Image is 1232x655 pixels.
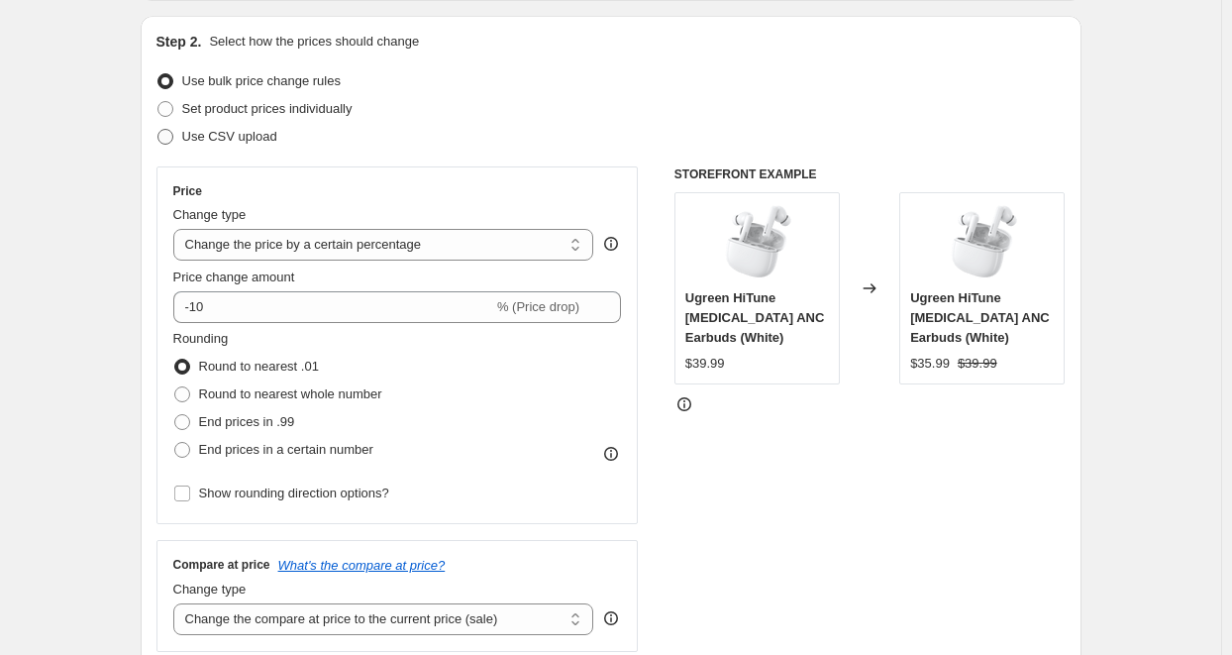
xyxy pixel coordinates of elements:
span: Set product prices individually [182,101,353,116]
div: help [601,234,621,254]
span: Rounding [173,331,229,346]
button: What's the compare at price? [278,558,446,573]
span: Use bulk price change rules [182,73,341,88]
span: Price change amount [173,270,295,284]
span: Ugreen HiTune [MEDICAL_DATA] ANC Earbuds (White) [685,290,825,345]
img: ugreen-hitune-t3-anc-earbuds-335008_80x.png [717,203,796,282]
span: % (Price drop) [497,299,579,314]
span: Show rounding direction options? [199,486,389,500]
input: -15 [173,291,493,323]
span: End prices in .99 [199,414,295,429]
span: Round to nearest whole number [199,386,382,401]
div: $35.99 [910,354,950,374]
span: Change type [173,582,247,597]
div: $39.99 [685,354,725,374]
h2: Step 2. [156,32,202,52]
span: End prices in a certain number [199,442,373,457]
p: Select how the prices should change [209,32,419,52]
h6: STOREFRONT EXAMPLE [674,166,1066,182]
h3: Price [173,183,202,199]
h3: Compare at price [173,557,270,573]
span: Ugreen HiTune [MEDICAL_DATA] ANC Earbuds (White) [910,290,1050,345]
strike: $39.99 [958,354,997,374]
span: Round to nearest .01 [199,359,319,374]
img: ugreen-hitune-t3-anc-earbuds-335008_80x.png [943,203,1022,282]
div: help [601,608,621,628]
span: Use CSV upload [182,129,277,144]
span: Change type [173,207,247,222]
